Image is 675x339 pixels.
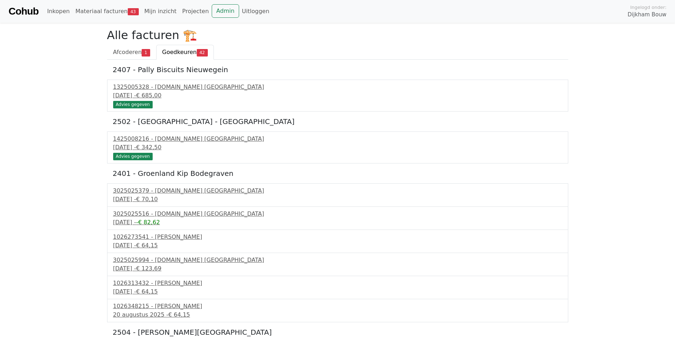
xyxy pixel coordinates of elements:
div: Advies gegeven [113,153,153,160]
span: € 685,00 [136,92,161,99]
span: € 123,69 [136,265,161,272]
a: 3025025516 - [DOMAIN_NAME] [GEOGRAPHIC_DATA][DATE] --€ 82,62 [113,210,562,227]
a: Goedkeuren42 [156,45,214,60]
a: 3025025994 - [DOMAIN_NAME] [GEOGRAPHIC_DATA][DATE] -€ 123,69 [113,256,562,273]
span: € 64,15 [136,242,158,249]
span: Goedkeuren [162,49,197,55]
div: Advies gegeven [113,101,153,108]
h5: 2502 - [GEOGRAPHIC_DATA] - [GEOGRAPHIC_DATA] [113,117,563,126]
h5: 2407 - Pally Biscuits Nieuwegein [113,65,563,74]
a: Admin [212,4,239,18]
a: 1026273541 - [PERSON_NAME][DATE] -€ 64,15 [113,233,562,250]
a: Cohub [9,3,38,20]
div: 20 augustus 2025 - [113,311,562,319]
span: Afcoderen [113,49,142,55]
div: [DATE] - [113,143,562,152]
span: Ingelogd onder: [630,4,666,11]
span: Dijkham Bouw [628,11,666,19]
div: 1026313432 - [PERSON_NAME] [113,279,562,287]
div: 1425008216 - [DOMAIN_NAME] [GEOGRAPHIC_DATA] [113,135,562,143]
a: Materiaal facturen43 [73,4,142,18]
span: € 70,10 [136,196,158,203]
div: 3025025516 - [DOMAIN_NAME] [GEOGRAPHIC_DATA] [113,210,562,218]
span: 1 [142,49,150,56]
span: € 64,15 [136,288,158,295]
a: Projecten [179,4,212,18]
h2: Alle facturen 🏗️ [107,28,568,42]
a: Uitloggen [239,4,272,18]
span: € 342,50 [136,144,161,151]
span: € 64,15 [168,311,190,318]
span: -€ 82,62 [136,219,160,226]
div: 1325005328 - [DOMAIN_NAME] [GEOGRAPHIC_DATA] [113,83,562,91]
a: 1425008216 - [DOMAIN_NAME] [GEOGRAPHIC_DATA][DATE] -€ 342,50 Advies gegeven [113,135,562,159]
a: Inkopen [44,4,72,18]
h5: 2401 - Groenland Kip Bodegraven [113,169,563,178]
div: [DATE] - [113,241,562,250]
a: Mijn inzicht [142,4,180,18]
div: [DATE] - [113,218,562,227]
div: 3025025379 - [DOMAIN_NAME] [GEOGRAPHIC_DATA] [113,187,562,195]
a: 3025025379 - [DOMAIN_NAME] [GEOGRAPHIC_DATA][DATE] -€ 70,10 [113,187,562,204]
a: 1026313432 - [PERSON_NAME][DATE] -€ 64,15 [113,279,562,296]
div: 1026348215 - [PERSON_NAME] [113,302,562,311]
a: 1325005328 - [DOMAIN_NAME] [GEOGRAPHIC_DATA][DATE] -€ 685,00 Advies gegeven [113,83,562,107]
div: [DATE] - [113,91,562,100]
h5: 2504 - [PERSON_NAME][GEOGRAPHIC_DATA] [113,328,563,337]
a: Afcoderen1 [107,45,156,60]
a: 1026348215 - [PERSON_NAME]20 augustus 2025 -€ 64,15 [113,302,562,319]
div: [DATE] - [113,195,562,204]
div: 1026273541 - [PERSON_NAME] [113,233,562,241]
span: 43 [128,8,139,15]
span: 42 [197,49,208,56]
div: [DATE] - [113,264,562,273]
div: 3025025994 - [DOMAIN_NAME] [GEOGRAPHIC_DATA] [113,256,562,264]
div: [DATE] - [113,287,562,296]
